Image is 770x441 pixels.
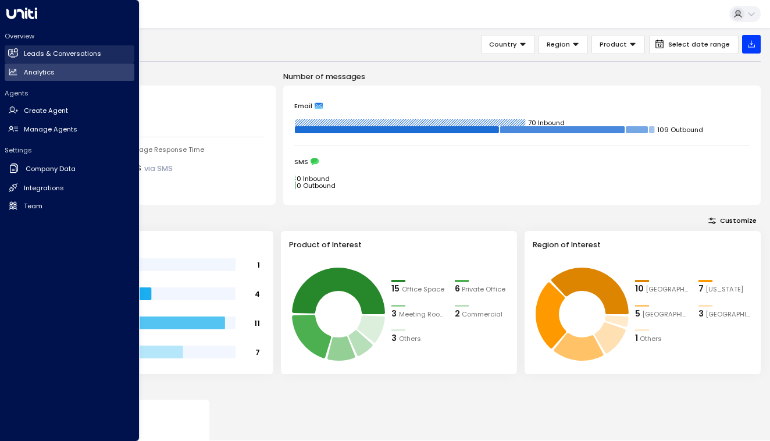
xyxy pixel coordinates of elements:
span: Office Space [402,284,444,294]
p: Conversion Metrics [37,383,761,394]
a: Company Data [5,159,134,179]
tspan: 0 Outbound [297,181,336,190]
div: 15Office Space [391,283,445,296]
button: Region [539,35,588,54]
div: 3 [391,308,397,321]
h3: Product of Interest [289,239,508,250]
a: Integrations [5,179,134,197]
div: 5Fitzrovia [635,308,689,321]
div: 7New York [698,283,753,296]
button: Product [591,35,645,54]
span: Select date range [668,41,730,48]
tspan: 7 [255,347,260,357]
span: via SMS [144,163,173,173]
h2: Integrations [24,183,64,193]
tspan: 1 [257,259,260,269]
tspan: 109 Outbound [658,125,704,134]
span: Product [600,39,627,49]
div: Number of Inquiries [48,97,265,108]
h2: Team [24,201,42,211]
div: [PERSON_NAME] Test's Average Response Time [48,145,265,155]
h2: Analytics [24,67,55,77]
span: Commercial [462,310,502,319]
a: Leads & Conversations [5,45,134,63]
div: 1Others [635,332,689,345]
span: San Francisco [705,310,752,319]
div: 0s [127,159,173,176]
button: Select date range [649,35,739,54]
div: 7 [698,283,704,296]
div: 10 [635,283,644,296]
div: 2Commercial [455,308,509,321]
a: Team [5,197,134,215]
button: Customize [704,214,761,227]
span: Email [294,102,312,110]
span: Private Office [462,284,505,294]
h2: Company Data [26,164,76,174]
div: 3Others [391,332,445,345]
tspan: 4 [255,289,260,298]
h2: Leads & Conversations [24,49,101,59]
tspan: 70 Inbound [529,118,565,127]
span: Manchester [646,284,689,294]
div: 3San Francisco [698,308,753,321]
a: Analytics [5,63,134,81]
div: 10Manchester [635,283,689,296]
span: New York [705,284,743,294]
h2: Agents [5,88,134,98]
div: SMS [294,158,749,166]
tspan: 11 [254,318,260,328]
span: Meeting Room [399,310,445,319]
p: Number of messages [283,71,761,82]
h3: Region of Interest [533,239,752,250]
div: 6Private Office [455,283,509,296]
span: Region [547,39,570,49]
span: Fitzrovia [642,310,689,319]
a: Manage Agents [5,120,134,138]
div: 5 [635,308,640,321]
span: Others [640,334,662,344]
span: Others [399,334,421,344]
h2: Manage Agents [24,125,77,134]
div: 3 [391,332,397,345]
div: 6 [455,283,460,296]
div: 3 [698,308,704,321]
h2: Create Agent [24,106,68,116]
button: Country [481,35,535,54]
div: 2 [455,308,460,321]
span: Country [489,39,517,49]
h2: Overview [5,31,134,41]
div: 3Meeting Room [391,308,445,321]
h3: Range of Team Size [45,239,265,250]
tspan: 0 Inbound [297,174,330,183]
div: 1 [635,332,638,345]
div: 15 [391,283,400,296]
a: Create Agent [5,102,134,120]
h2: Settings [5,145,134,155]
p: Engagement Metrics [37,71,276,82]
